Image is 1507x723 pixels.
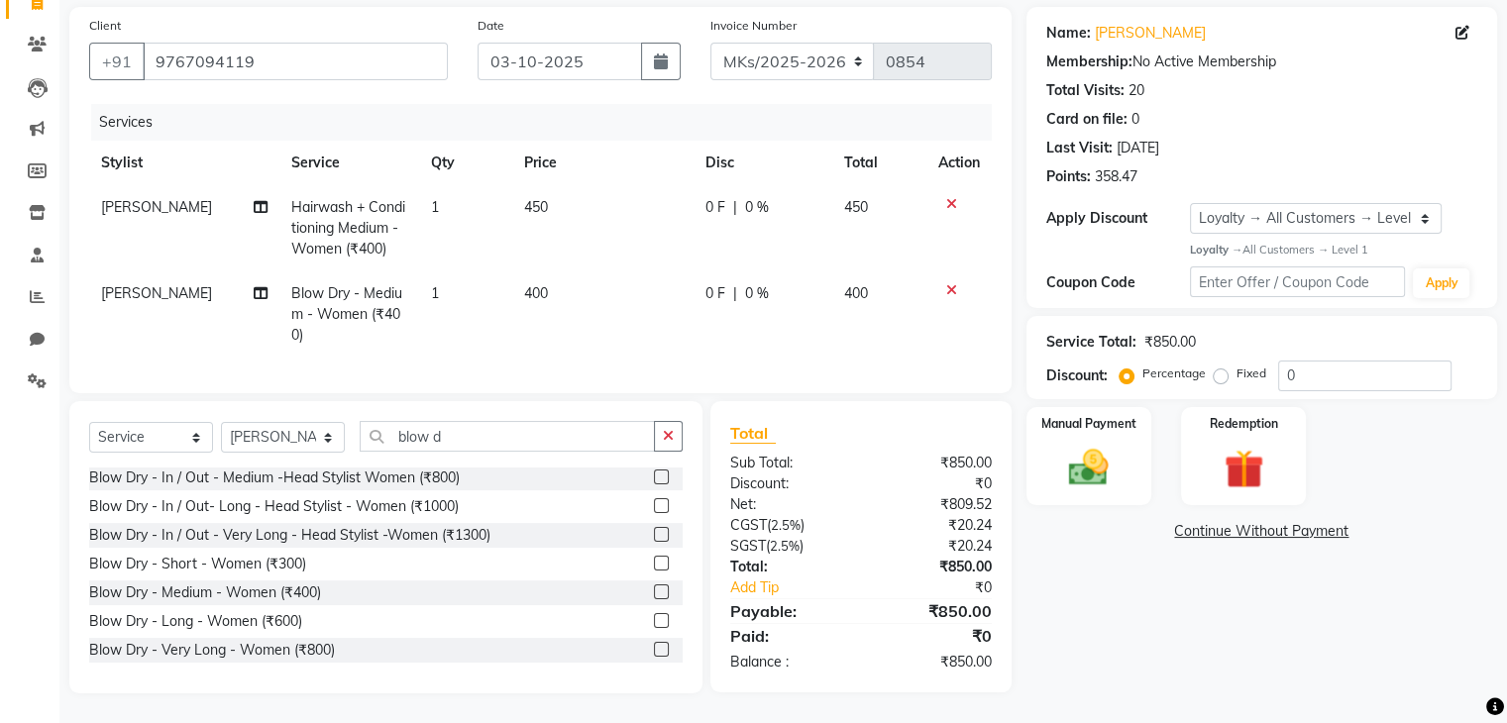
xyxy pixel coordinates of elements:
span: 2.5% [770,538,800,554]
div: ₹850.00 [861,557,1007,577]
div: Apply Discount [1046,208,1190,229]
input: Enter Offer / Coupon Code [1190,266,1406,297]
span: [PERSON_NAME] [101,284,212,302]
span: CGST [730,516,767,534]
div: Services [91,104,1007,141]
div: ( ) [715,536,861,557]
div: 358.47 [1095,166,1137,187]
button: Apply [1413,268,1469,298]
th: Stylist [89,141,279,185]
div: Blow Dry - Medium - Women (₹400) [89,582,321,603]
span: Hairwash + Conditioning Medium - Women (₹400) [291,198,405,258]
div: Points: [1046,166,1091,187]
span: SGST [730,537,766,555]
span: 0 % [745,197,769,218]
div: Balance : [715,652,861,672]
span: 0 F [705,197,725,218]
span: | [733,283,737,304]
strong: Loyalty → [1190,243,1242,257]
label: Manual Payment [1041,415,1136,433]
div: Card on file: [1046,109,1128,130]
button: +91 [89,43,145,80]
span: 450 [844,198,868,216]
input: Search by Name/Mobile/Email/Code [143,43,448,80]
div: 20 [1129,80,1144,101]
div: ₹20.24 [861,515,1007,536]
div: Total: [715,557,861,577]
div: All Customers → Level 1 [1190,242,1477,258]
div: Payable: [715,599,861,623]
label: Date [478,17,504,35]
span: 400 [844,284,868,302]
label: Percentage [1142,364,1206,382]
div: Coupon Code [1046,272,1190,293]
div: ₹850.00 [1144,332,1196,353]
span: Blow Dry - Medium - Women (₹400) [291,284,402,344]
div: Blow Dry - In / Out - Very Long - Head Stylist -Women (₹1300) [89,525,490,546]
div: Last Visit: [1046,138,1113,158]
div: Blow Dry - Long - Women (₹600) [89,611,302,632]
div: Discount: [715,473,861,494]
div: Service Total: [1046,332,1136,353]
div: Total Visits: [1046,80,1125,101]
div: Blow Dry - In / Out- Long - Head Stylist - Women (₹1000) [89,496,459,517]
div: ₹0 [885,577,1006,598]
img: _gift.svg [1212,445,1276,494]
div: No Active Membership [1046,52,1477,72]
label: Client [89,17,121,35]
th: Service [279,141,419,185]
div: ₹850.00 [861,453,1007,473]
div: ₹850.00 [861,652,1007,672]
div: ₹20.24 [861,536,1007,557]
span: 1 [431,284,439,302]
div: Membership: [1046,52,1132,72]
div: Paid: [715,624,861,648]
div: ( ) [715,515,861,536]
span: 400 [524,284,548,302]
div: Blow Dry - In / Out - Medium -Head Stylist Women (₹800) [89,467,460,488]
th: Action [926,141,992,185]
label: Redemption [1210,415,1278,433]
th: Price [512,141,694,185]
span: [PERSON_NAME] [101,198,212,216]
span: | [733,197,737,218]
span: 0 F [705,283,725,304]
span: 0 % [745,283,769,304]
img: _cash.svg [1056,445,1121,490]
div: Sub Total: [715,453,861,473]
label: Invoice Number [710,17,797,35]
label: Fixed [1237,364,1266,382]
div: [DATE] [1117,138,1159,158]
a: Continue Without Payment [1030,521,1493,542]
div: Blow Dry - Very Long - Women (₹800) [89,640,335,661]
a: Add Tip [715,577,885,598]
th: Disc [694,141,832,185]
span: 1 [431,198,439,216]
div: ₹850.00 [861,599,1007,623]
span: Total [730,423,776,444]
div: ₹0 [861,624,1007,648]
a: [PERSON_NAME] [1095,23,1206,44]
div: 0 [1131,109,1139,130]
div: Net: [715,494,861,515]
div: ₹0 [861,473,1007,494]
div: Blow Dry - Short - Women (₹300) [89,554,306,574]
div: ₹809.52 [861,494,1007,515]
div: Discount: [1046,365,1108,386]
span: 450 [524,198,548,216]
th: Qty [419,141,512,185]
input: Search or Scan [360,421,655,452]
span: 2.5% [771,517,801,533]
div: Name: [1046,23,1091,44]
th: Total [832,141,926,185]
